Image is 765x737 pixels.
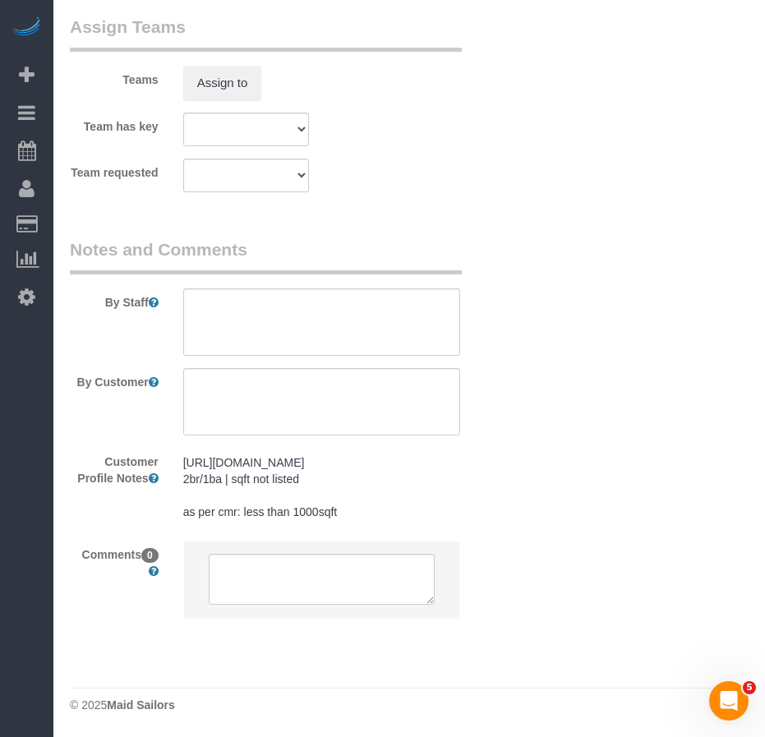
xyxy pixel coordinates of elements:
span: 0 [141,548,159,563]
legend: Assign Teams [70,15,462,52]
iframe: Intercom live chat [709,681,749,721]
label: Team requested [58,159,171,181]
label: Teams [58,66,171,88]
label: Team has key [58,113,171,135]
button: Assign to [183,66,262,100]
legend: Notes and Comments [70,237,462,274]
label: Customer Profile Notes [58,448,171,486]
pre: [URL][DOMAIN_NAME] 2br/1ba | sqft not listed as per cmr: less than 1000sqft [183,454,460,520]
img: Automaid Logo [10,16,43,39]
label: By Customer [58,368,171,390]
label: Comments [58,541,171,579]
strong: Maid Sailors [107,698,174,712]
label: By Staff [58,288,171,311]
span: 5 [743,681,756,694]
div: © 2025 [70,697,749,713]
